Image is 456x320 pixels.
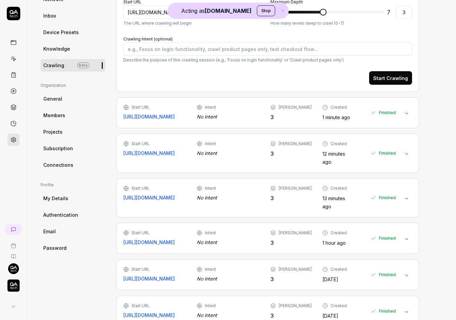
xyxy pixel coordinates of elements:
[123,194,175,201] a: [URL][DOMAIN_NAME]
[270,150,312,158] div: 3
[131,185,150,191] div: Start URL
[41,9,105,22] a: Inbox
[205,303,216,309] div: Intent
[387,8,390,16] span: 7
[3,248,24,259] a: Documentation
[331,141,347,147] div: Created
[331,104,347,110] div: Created
[270,312,312,320] div: 3
[3,274,24,293] button: QA Tech Logo
[123,239,175,246] a: [URL][DOMAIN_NAME]
[131,230,150,236] div: Start URL
[331,230,347,236] div: Created
[41,59,105,72] a: CrawlingBeta
[371,230,396,247] div: Finished
[197,275,259,282] div: No intent
[331,185,347,191] div: Created
[322,114,350,120] time: 1 minute ago
[41,92,105,105] a: General
[322,313,338,319] time: [DATE]
[43,112,65,119] span: Members
[322,151,345,165] time: 12 minutes ago
[131,104,150,110] div: Start URL
[197,113,259,120] div: No intent
[41,26,105,38] a: Device Presets
[43,195,68,202] span: My Details
[270,20,412,26] p: How many levels deep to crawl (0-7)
[8,263,19,274] img: 7ccf6c19-61ad-4a6c-8811-018b02a1b829.jpg
[279,185,312,191] div: [PERSON_NAME]
[279,230,312,236] div: [PERSON_NAME]
[41,142,105,155] a: Subscription
[41,242,105,254] a: Password
[279,141,312,147] div: [PERSON_NAME]
[41,159,105,171] a: Connections
[205,104,216,110] div: Intent
[279,303,312,309] div: [PERSON_NAME]
[41,82,105,88] div: Organization
[41,209,105,221] a: Authentication
[322,195,345,209] time: 13 minutes ago
[197,312,259,319] div: No intent
[43,45,70,52] span: Knowledge
[371,185,396,210] div: Finished
[131,303,150,309] div: Start URL
[41,182,105,188] div: Profile
[369,71,412,85] button: Start Crawling
[41,192,105,205] a: My Details
[270,194,312,202] div: 3
[123,5,265,19] input: https://app.bugduck.tech
[43,211,78,218] span: Authentication
[331,266,347,272] div: Created
[123,150,175,157] a: [URL][DOMAIN_NAME]
[371,303,396,320] div: Finished
[131,141,150,147] div: Start URL
[43,228,56,235] span: Email
[322,276,338,282] time: [DATE]
[41,126,105,138] a: Projects
[123,275,175,282] a: [URL][DOMAIN_NAME]
[197,150,259,157] div: No intent
[279,104,312,110] div: [PERSON_NAME]
[331,303,347,309] div: Created
[131,266,150,272] div: Start URL
[205,266,216,272] div: Intent
[371,266,396,283] div: Finished
[123,36,173,42] label: Crawling Intent (optional)
[205,185,216,191] div: Intent
[270,239,312,247] div: 3
[279,266,312,272] div: [PERSON_NAME]
[43,145,73,152] span: Subscription
[197,239,259,246] div: No intent
[371,104,396,121] div: Finished
[7,279,20,292] img: QA Tech Logo
[43,62,64,69] span: Crawling
[123,57,412,63] p: Describe the purpose of this crawling session (e.g., 'Focus on login functionality' or 'Crawl pro...
[43,161,73,168] span: Connections
[123,113,175,120] a: [URL][DOMAIN_NAME]
[43,12,56,19] span: Inbox
[322,240,346,246] time: 1 hour ago
[43,95,62,102] span: General
[197,194,259,201] div: No intent
[43,244,67,251] span: Password
[41,109,105,122] a: Members
[205,230,216,236] div: Intent
[123,20,265,26] p: The URL where crawling will begin
[3,238,24,248] a: Book a call with us
[371,141,396,166] div: Finished
[41,43,105,55] a: Knowledge
[123,312,175,319] a: [URL][DOMAIN_NAME]
[270,275,312,283] div: 3
[5,224,22,235] a: New conversation
[257,5,275,16] button: Stop
[77,62,89,68] span: Beta
[43,29,79,36] span: Device Presets
[270,113,312,121] div: 3
[205,141,216,147] div: Intent
[41,225,105,238] a: Email
[43,128,63,135] span: Projects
